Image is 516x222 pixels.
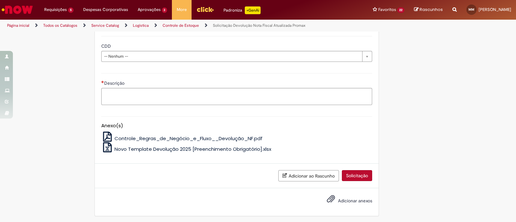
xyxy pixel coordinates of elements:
a: Página inicial [7,23,29,28]
a: Logistica [133,23,149,28]
span: Rascunhos [420,6,443,13]
span: Controle_Regras_de_Negócio_e_Fluxo__Devolução_NF.pdf [114,135,263,142]
span: Requisições [44,6,67,13]
span: 3 [162,7,167,13]
h5: Anexo(s) [101,123,372,129]
img: ServiceNow [1,3,34,16]
a: Controle_Regras_de_Negócio_e_Fluxo__Devolução_NF.pdf [101,135,263,142]
span: Novo Template Devolução 2025 [Preenchimento Obrigatório].xlsx [114,146,271,152]
a: Todos os Catálogos [43,23,77,28]
span: More [177,6,187,13]
span: Aprovações [138,6,161,13]
ul: Trilhas de página [5,20,339,32]
a: Service Catalog [91,23,119,28]
span: CDD [101,43,112,49]
span: [PERSON_NAME] [479,7,511,12]
span: 5 [68,7,74,13]
img: click_logo_yellow_360x200.png [196,5,214,14]
a: Controle de Estoque [163,23,199,28]
a: Novo Template Devolução 2025 [Preenchimento Obrigatório].xlsx [101,146,272,152]
button: Adicionar anexos [325,193,337,208]
span: 22 [397,7,404,13]
span: MM [469,7,474,12]
textarea: Descrição [101,88,372,105]
span: Descrição [104,80,126,86]
a: Solicitação Devolução Nota Fiscal Atualizada Promax [213,23,305,28]
span: Necessários [101,81,104,83]
span: Despesas Corporativas [83,6,128,13]
span: Favoritos [378,6,396,13]
span: -- Nenhum -- [104,51,359,62]
button: Solicitação [342,170,372,181]
span: Adicionar anexos [338,198,372,204]
a: Rascunhos [414,7,443,13]
button: Adicionar ao Rascunho [278,170,339,181]
div: Padroniza [223,6,261,14]
p: +GenAi [245,6,261,14]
